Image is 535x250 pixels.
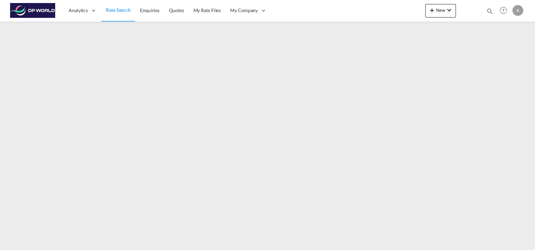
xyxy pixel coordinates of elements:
md-icon: icon-plus 400-fg [428,6,436,14]
span: My Rate Files [193,7,221,13]
span: My Company [230,7,258,14]
md-icon: icon-magnify [486,7,494,15]
span: Quotes [169,7,184,13]
button: icon-plus 400-fgNewicon-chevron-down [425,4,456,18]
div: icon-magnify [486,7,494,18]
div: K [512,5,523,16]
span: Rate Search [106,7,131,13]
span: Help [498,5,509,16]
span: Analytics [69,7,88,14]
div: Help [498,5,512,17]
md-icon: icon-chevron-down [445,6,453,14]
img: c08ca190194411f088ed0f3ba295208c.png [10,3,56,18]
span: New [428,7,453,13]
span: Enquiries [140,7,159,13]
